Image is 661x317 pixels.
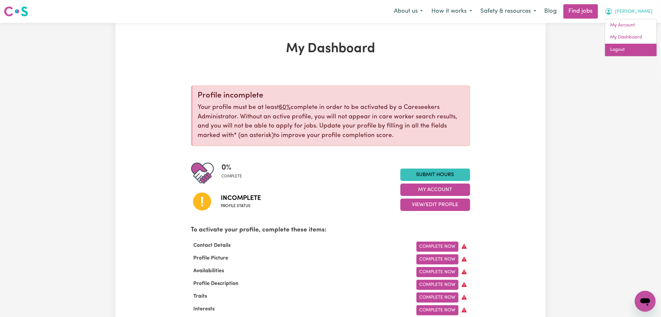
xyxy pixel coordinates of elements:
[198,103,465,141] p: Your profile must be at least complete in order to be activated by a Careseekers Administrator. W...
[615,8,653,15] span: [PERSON_NAME]
[191,294,210,299] span: Traits
[416,293,458,303] a: Complete Now
[635,291,656,312] iframe: Button to launch messaging window
[191,256,231,261] span: Profile Picture
[541,4,561,19] a: Blog
[234,132,274,139] span: an asterisk
[222,162,248,185] div: Profile completeness: 0%
[279,104,291,111] u: 60%
[4,6,28,17] img: Careseekers logo
[198,91,465,100] div: Profile incomplete
[191,243,233,248] span: Contact Details
[221,203,261,209] span: Profile status
[605,44,657,56] a: Logout
[191,226,470,235] p: To activate your profile, complete these items:
[416,305,458,315] a: Complete Now
[191,307,218,312] span: Interests
[222,174,242,179] span: complete
[191,268,227,274] span: Availabilities
[400,199,470,211] button: View/Edit Profile
[4,4,28,19] a: Careseekers logo
[476,5,541,18] button: Safety & resources
[390,5,427,18] button: About us
[601,5,657,18] button: My Account
[416,280,458,290] a: Complete Now
[191,41,470,57] h1: My Dashboard
[416,242,458,252] a: Complete Now
[563,4,598,19] a: Find jobs
[605,19,657,56] div: My Account
[416,254,458,264] a: Complete Now
[400,184,470,196] button: My Account
[427,5,476,18] button: How it works
[221,193,261,203] span: Incomplete
[400,169,470,181] a: Submit Hours
[416,267,458,277] a: Complete Now
[605,19,657,32] a: My Account
[222,162,242,174] span: 0 %
[605,31,657,44] a: My Dashboard
[191,281,241,286] span: Profile Description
